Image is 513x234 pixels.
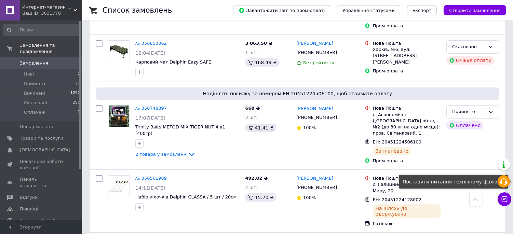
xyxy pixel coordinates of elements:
[373,147,411,155] div: Заплановано
[20,42,82,55] span: Замовлення та повідомлення
[20,159,63,171] span: Показники роботи компанії
[245,58,279,67] div: 168.49 ₴
[295,113,338,122] div: [PHONE_NUMBER]
[108,40,130,62] a: Фото товару
[295,183,338,192] div: [PHONE_NUMBER]
[22,4,73,10] span: Интернет-магазин "Wildfisherman"
[337,5,400,15] button: Управління статусами
[498,192,511,206] button: Чат з покупцем
[78,109,80,115] span: 0
[20,124,53,130] span: Повідомлення
[373,105,441,111] div: Нова Пошта
[239,7,325,13] span: Завантажити звіт по пром-оплаті
[135,41,167,46] a: № 356853062
[135,152,196,157] a: 2 товара у замовленні
[449,8,501,13] span: Створити замовлення
[296,106,333,112] a: [PERSON_NAME]
[108,175,130,197] a: Фото товару
[444,5,506,15] button: Створити замовлення
[413,8,432,13] span: Експорт
[135,185,165,191] span: 14:11[DATE]
[108,105,130,127] a: Фото товару
[245,115,257,120] span: 3 шт.
[135,124,225,136] a: Trinity Baits METOD MIX TIGER NUT 4 в1 (400гр)
[73,100,80,106] span: 296
[446,56,495,65] div: Очікує оплати
[437,8,506,13] a: Створити замовлення
[373,204,441,218] div: На шляху до одержувача
[373,181,441,194] div: с. Галицинове, №1: вул. Миру, 20
[233,5,330,15] button: Завантажити звіт по пром-оплаті
[303,195,316,200] span: 100%
[245,124,276,132] div: 41.41 ₴
[135,115,165,121] span: 17:07[DATE]
[24,71,34,77] span: Нові
[245,106,260,111] span: 660 ₴
[452,108,485,115] div: Прийнято
[373,40,441,46] div: Нова Пошта
[245,193,276,202] div: 15.70 ₴
[296,40,333,47] a: [PERSON_NAME]
[373,46,441,65] div: Харків, №6: вул. [STREET_ADDRESS][PERSON_NAME]
[24,81,45,87] span: Прийняті
[20,218,57,224] span: Каталог ProSale
[20,135,63,141] span: Товари та послуги
[446,121,483,129] div: Оплачено
[245,50,257,55] span: 1 шт.
[373,175,441,181] div: Нова Пошта
[24,90,45,96] span: Виконані
[295,48,338,57] div: [PHONE_NUMBER]
[399,175,508,189] div: Поставити питання технічному фахівцю
[75,81,80,87] span: 25
[373,139,421,144] span: ЕН: 20451224506100
[245,41,272,46] span: 3 063,50 ₴
[20,60,48,66] span: Замовлення
[108,178,130,194] img: Фото товару
[20,176,63,189] span: Панель управління
[296,175,333,182] a: [PERSON_NAME]
[135,152,188,157] span: 2 товара у замовленні
[135,59,211,65] a: Карповий мат Delphin Eazy SAFE
[373,197,421,202] span: ЕН: 20451224128002
[373,112,441,137] div: с. Агрономічне ([GEOGRAPHIC_DATA] обл.), №2 (до 30 кг на одне місце): пров. Світанковий, 1
[303,125,316,130] span: 100%
[373,68,441,74] div: Пром-оплата
[108,43,130,59] img: Фото товару
[24,109,45,115] span: Оплачені
[20,206,38,212] span: Покупці
[407,5,437,15] button: Експорт
[373,221,441,227] div: Готівкою
[103,6,172,14] h1: Список замовлень
[20,194,38,201] span: Відгуки
[303,60,335,65] span: Без рейтингу
[20,147,70,153] span: [DEMOGRAPHIC_DATA]
[245,185,257,190] span: 2 шт.
[245,176,268,181] span: 492,02 ₴
[98,90,497,97] span: Надішліть посилку за номером ЕН 20451224506100, щоб отримати оплату
[135,176,167,181] a: № 356561989
[109,106,129,127] img: Фото товару
[135,194,237,199] a: Набір кілочків Delphin CLASSA / 5 шт / 20см
[135,106,167,111] a: № 356748897
[3,24,81,36] input: Пошук
[373,23,441,29] div: Пром-оплата
[373,158,441,164] div: Пром-оплата
[24,100,47,106] span: Скасовані
[70,90,80,96] span: 1292
[135,50,165,56] span: 12:04[DATE]
[452,43,485,51] div: Скасовано
[22,10,82,16] div: Ваш ID: 3031778
[342,8,395,13] span: Управління статусами
[78,71,80,77] span: 0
